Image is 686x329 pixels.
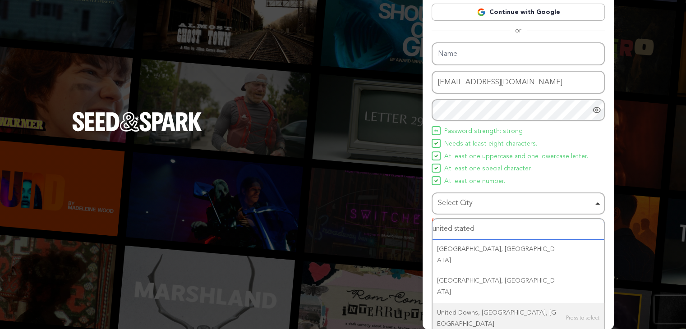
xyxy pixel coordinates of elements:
[433,219,604,239] input: Select City
[444,126,523,137] span: Password strength: strong
[432,216,605,238] p: Please enter your city and select the closest result from the list.
[444,151,588,162] span: At least one uppercase and one lowercase letter.
[444,139,537,150] span: Needs at least eight characters.
[432,42,605,65] input: Name
[432,4,605,21] a: Continue with Google
[444,176,505,187] span: At least one number.
[72,112,202,150] a: Seed&Spark Homepage
[477,8,486,17] img: Google logo
[434,166,438,170] img: Seed&Spark Icon
[72,112,202,132] img: Seed&Spark Logo
[432,71,605,94] input: Email address
[433,239,604,271] div: [GEOGRAPHIC_DATA]‎, [GEOGRAPHIC_DATA]
[434,179,438,183] img: Seed&Spark Icon
[434,129,438,133] img: Seed&Spark Icon
[438,197,593,210] div: Select City
[434,154,438,158] img: Seed&Spark Icon
[433,271,604,302] div: [GEOGRAPHIC_DATA]‎, [GEOGRAPHIC_DATA]
[434,142,438,145] img: Seed&Spark Icon
[510,26,527,35] span: or
[444,164,532,174] span: At least one special character.
[592,105,601,114] a: Show password as plain text. Warning: this will display your password on the screen.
